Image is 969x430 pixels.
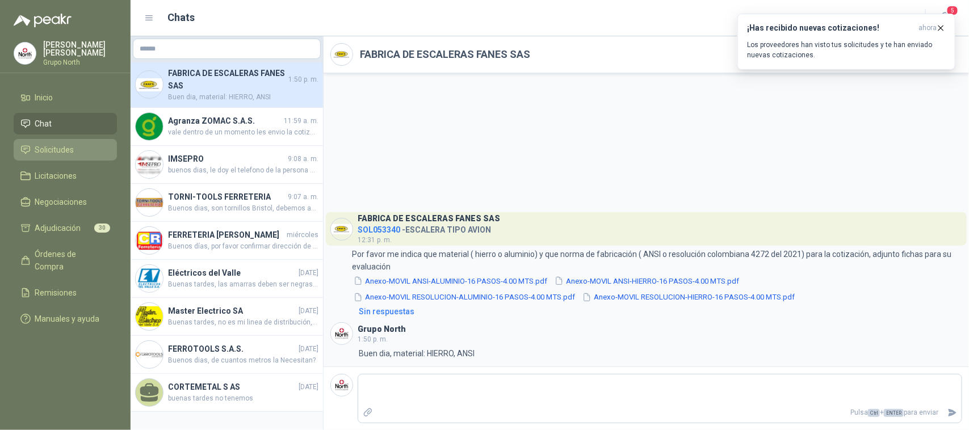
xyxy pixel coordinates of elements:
[14,243,117,277] a: Órdenes de Compra
[168,67,286,92] h4: FABRICA DE ESCALERAS FANES SAS
[353,248,962,273] p: Por favor me indica que material ( hierro o aluminio) y que norma de fabricación ( ANSI o resoluc...
[168,153,286,165] h4: IMSEPRO
[868,409,880,417] span: Ctrl
[131,260,323,298] a: Company LogoEléctricos del Valle[DATE]Buenas tardes, las amarras deben ser negras, por favor conf...
[358,326,406,332] h3: Grupo North
[331,323,353,344] img: Company Logo
[299,268,318,279] span: [DATE]
[358,335,388,343] span: 1:50 p. m.
[168,393,318,404] span: buenas tardes no tenemos
[884,409,904,417] span: ENTER
[136,265,163,292] img: Company Logo
[287,230,318,241] span: miércoles
[359,347,475,360] p: Buen dia, material: HIERRO, ANSI
[331,374,353,396] img: Company Logo
[358,222,500,233] h4: - ESCALERA TIPO AVION
[35,196,87,208] span: Negociaciones
[136,227,163,254] img: Company Logo
[14,139,117,161] a: Solicitudes
[35,222,81,234] span: Adjudicación
[168,305,296,317] h4: Master Electrico SA
[131,374,323,412] a: CORTEMETAL S AS[DATE]buenas tardes no tenemos
[331,44,353,65] img: Company Logo
[331,218,353,240] img: Company Logo
[168,165,318,176] span: buenos dias, le doy el telefono de la persona de SSA para que nos puedas visitar y cotizar. [PERS...
[35,248,106,273] span: Órdenes de Compra
[358,236,392,244] span: 12:31 p. m.
[358,403,377,423] label: Adjuntar archivos
[136,341,163,368] img: Company Logo
[946,5,959,16] span: 5
[131,184,323,222] a: Company LogoTORNI-TOOLS FERRETERIA9:07 a. m.Buenos dias, son tornillos Bristol, debemos actualiza...
[918,23,937,33] span: ahora
[136,71,163,98] img: Company Logo
[168,355,318,366] span: Buenos dias, de cuantos metros la Necesitan?
[136,189,163,216] img: Company Logo
[747,40,946,60] p: Los proveedores han visto tus solicitudes y te han enviado nuevas cotizaciones.
[353,275,549,287] button: Anexo-MOVIL ANSI-ALUMINIO-16 PASOS-4.00 MTS.pdf
[553,275,741,287] button: Anexo-MOVIL ANSI-HIERRO-16 PASOS-4.00 MTS.pdf
[14,217,117,239] a: Adjudicación30
[35,91,53,104] span: Inicio
[131,336,323,374] a: Company LogoFERROTOOLS S.A.S.[DATE]Buenos dias, de cuantos metros la Necesitan?
[288,154,318,165] span: 9:08 a. m.
[358,225,400,234] span: SOL053340
[168,127,318,138] span: vale dentro de un momento les envio la cotización
[356,305,962,318] a: Sin respuestas
[43,41,117,57] p: [PERSON_NAME] [PERSON_NAME]
[377,403,943,423] p: Pulsa + para enviar
[136,303,163,330] img: Company Logo
[737,14,955,70] button: ¡Has recibido nuevas cotizaciones!ahora Los proveedores han visto tus solicitudes y te han enviad...
[14,165,117,187] a: Licitaciones
[168,381,296,393] h4: CORTEMETAL S AS
[14,191,117,213] a: Negociaciones
[288,192,318,203] span: 9:07 a. m.
[168,279,318,290] span: Buenas tardes, las amarras deben ser negras, por favor confirmar que la entrega sea de este color...
[284,116,318,127] span: 11:59 a. m.
[131,62,323,108] a: Company LogoFABRICA DE ESCALERAS FANES SAS1:50 p. m.Buen dia, material: HIERRO, ANSI
[359,305,414,318] div: Sin respuestas
[136,151,163,178] img: Company Logo
[943,403,962,423] button: Enviar
[35,170,77,182] span: Licitaciones
[14,43,36,64] img: Company Logo
[299,382,318,393] span: [DATE]
[168,343,296,355] h4: FERROTOOLS S.A.S.
[168,241,318,252] span: Buenos días, por favor confirmar dirección de entrega. El mensajero fue a entregar en [GEOGRAPHIC...
[168,92,318,103] span: Buen dia, material: HIERRO, ANSI
[35,313,100,325] span: Manuales y ayuda
[94,224,110,233] span: 30
[747,23,914,33] h3: ¡Has recibido nuevas cotizaciones!
[43,59,117,66] p: Grupo North
[131,146,323,184] a: Company LogoIMSEPRO9:08 a. m.buenos dias, le doy el telefono de la persona de SSA para que nos pu...
[358,216,500,222] h3: FABRICA DE ESCALERAS FANES SAS
[935,8,955,28] button: 5
[14,87,117,108] a: Inicio
[14,113,117,134] a: Chat
[168,203,318,214] span: Buenos dias, son tornillos Bristol, debemos actualizar la descripcion. quedo atenta a la cotizacion.
[168,191,286,203] h4: TORNI-TOOLS FERRETERIA
[14,282,117,303] a: Remisiones
[168,10,195,26] h1: Chats
[14,308,117,330] a: Manuales y ayuda
[168,267,296,279] h4: Eléctricos del Valle
[353,292,577,303] button: Anexo-MOVIL RESOLUCION-ALUMINIO-16 PASOS-4.00 MTS.pdf
[14,14,72,27] img: Logo peakr
[168,229,284,241] h4: FERRETERIA [PERSON_NAME]
[360,47,530,62] h2: FABRICA DE ESCALERAS FANES SAS
[35,117,52,130] span: Chat
[131,298,323,336] a: Company LogoMaster Electrico SA[DATE]Buenas tardes, no es mi linea de distribución, gracias por i...
[131,108,323,146] a: Company LogoAgranza ZOMAC S.A.S.11:59 a. m.vale dentro de un momento les envio la cotización
[168,317,318,328] span: Buenas tardes, no es mi linea de distribución, gracias por invitarme a cotizar
[136,113,163,140] img: Company Logo
[168,115,282,127] h4: Agranza ZOMAC S.A.S.
[35,286,77,299] span: Remisiones
[299,344,318,355] span: [DATE]
[288,74,318,85] span: 1:50 p. m.
[35,144,74,156] span: Solicitudes
[131,222,323,260] a: Company LogoFERRETERIA [PERSON_NAME]miércolesBuenos días, por favor confirmar dirección de entreg...
[299,306,318,317] span: [DATE]
[581,292,796,303] button: Anexo-MOVIL RESOLUCION-HIERRO-16 PASOS-4.00 MTS.pdf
